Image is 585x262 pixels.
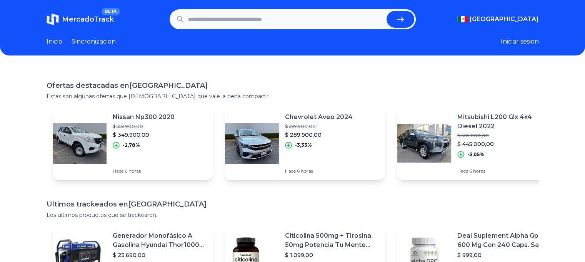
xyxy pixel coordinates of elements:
[47,37,62,46] a: Inicio
[47,92,539,100] p: Estas son algunas ofertas que [DEMOGRAPHIC_DATA] que vale la pena compartir.
[457,140,551,148] p: $ 445.000,00
[501,37,539,46] button: Iniciar sesion
[457,113,551,131] p: Mitsubishi L200 Glx 4x4 Diesel 2022
[225,116,279,170] img: Featured image
[113,113,175,122] p: Nissan Np300 2020
[457,251,551,259] p: $ 999,00
[47,80,539,91] h1: Ofertas destacadas en [GEOGRAPHIC_DATA]
[113,131,175,139] p: $ 349.900,00
[225,106,385,180] a: Featured imageChevrolet Aveo 2024$ 299.900,00$ 289.900,00-3,33%Hace 6 horas
[102,8,120,15] span: BETA
[285,131,353,139] p: $ 289.900,00
[53,106,213,180] a: Featured imageNissan Np300 2020$ 359.900,00$ 349.900,00-2,78%Hace 6 horas
[53,116,107,170] img: Featured image
[457,231,551,250] p: Deal Suplement Alpha Gpc 600 Mg Con 240 Caps. Salud Cerebral Sabor S/n
[457,168,551,174] p: Hace 6 horas
[113,231,207,250] p: Generador Monofásico A Gasolina Hyundai Thor10000 P 11.5 Kw
[285,168,353,174] p: Hace 6 horas
[123,142,140,148] p: -2,78%
[62,15,114,24] span: MercadoTrack
[295,142,312,148] p: -3,33%
[47,13,114,25] a: MercadoTrackBETA
[113,251,207,259] p: $ 23.690,00
[285,251,379,259] p: $ 1.099,00
[113,123,175,129] p: $ 359.900,00
[397,116,451,170] img: Featured image
[72,37,116,46] a: Sincronizacion
[397,106,557,180] a: Featured imageMitsubishi L200 Glx 4x4 Diesel 2022$ 459.000,00$ 445.000,00-3,05%Hace 6 horas
[285,113,353,122] p: Chevrolet Aveo 2024
[470,15,539,24] span: [GEOGRAPHIC_DATA]
[113,168,175,174] p: Hace 6 horas
[457,133,551,139] p: $ 459.000,00
[457,15,539,24] button: [GEOGRAPHIC_DATA]
[47,211,539,219] p: Los ultimos productos que se trackearon.
[467,151,484,158] p: -3,05%
[457,16,468,22] img: Mexico
[47,199,539,210] h1: Ultimos trackeados en [GEOGRAPHIC_DATA]
[47,13,59,25] img: MercadoTrack
[285,123,353,129] p: $ 299.900,00
[285,231,379,250] p: Citicolina 500mg + Tirosina 50mg Potencia Tu Mente (120caps) Sabor Sin Sabor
